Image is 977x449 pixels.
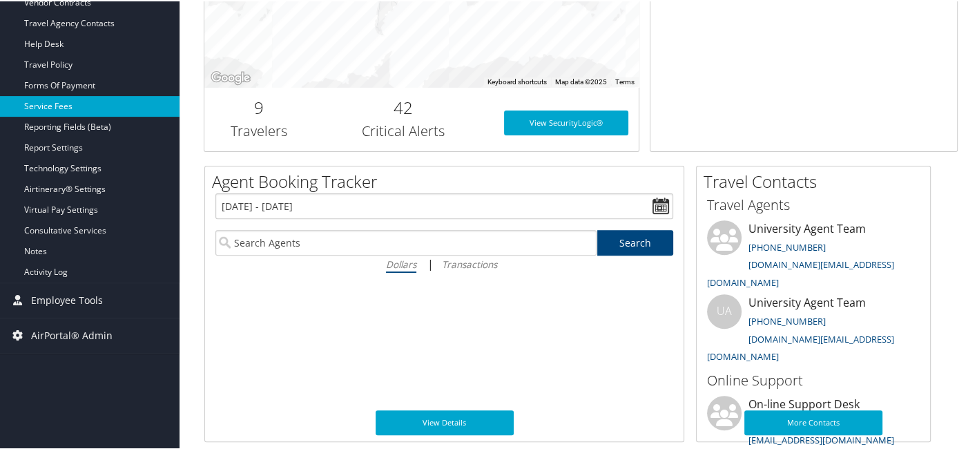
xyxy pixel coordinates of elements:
li: University Agent Team [700,293,927,367]
h2: 42 [323,95,483,118]
span: AirPortal® Admin [31,317,113,352]
a: Open this area in Google Maps (opens a new window) [208,68,253,86]
a: View SecurityLogic® [504,109,628,134]
a: [PHONE_NUMBER] [748,314,826,326]
h2: Agent Booking Tracker [212,169,684,192]
h3: Travel Agents [707,194,920,213]
h3: Travelers [215,120,302,140]
a: [DOMAIN_NAME][EMAIL_ADDRESS][DOMAIN_NAME] [707,332,894,362]
a: Terms (opens in new tab) [615,77,635,84]
img: Google [208,68,253,86]
h3: Online Support [707,370,920,389]
h2: Travel Contacts [704,169,930,192]
span: Employee Tools [31,282,103,316]
h3: Critical Alerts [323,120,483,140]
li: University Agent Team [700,219,927,293]
i: Dollars [386,256,416,269]
a: More Contacts [744,409,882,434]
div: UA [707,293,742,327]
a: Search [597,229,674,254]
a: [PHONE_NUMBER] [748,240,826,252]
input: Search Agents [215,229,597,254]
div: | [215,254,673,271]
a: [DOMAIN_NAME][EMAIL_ADDRESS][DOMAIN_NAME] [707,257,894,287]
span: Map data ©2025 [555,77,607,84]
button: Keyboard shortcuts [487,76,547,86]
a: View Details [376,409,514,434]
h2: 9 [215,95,302,118]
i: Transactions [442,256,497,269]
